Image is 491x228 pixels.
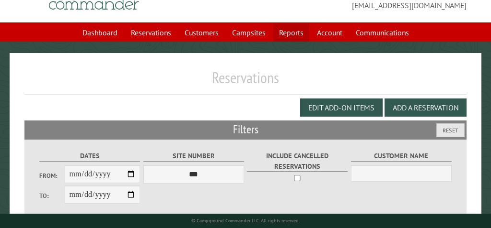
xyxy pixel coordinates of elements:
[39,151,140,162] label: Dates
[351,151,452,162] label: Customer Name
[77,23,123,42] a: Dashboard
[300,98,383,117] button: Edit Add-on Items
[24,120,467,139] h2: Filters
[273,23,309,42] a: Reports
[191,217,300,224] small: © Campground Commander LLC. All rights reserved.
[350,23,415,42] a: Communications
[311,23,348,42] a: Account
[39,171,65,180] label: From:
[247,151,348,172] label: Include Cancelled Reservations
[179,23,224,42] a: Customers
[226,23,271,42] a: Campsites
[24,68,467,95] h1: Reservations
[39,191,65,200] label: To:
[385,98,467,117] button: Add a Reservation
[143,151,244,162] label: Site Number
[436,123,465,137] button: Reset
[125,23,177,42] a: Reservations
